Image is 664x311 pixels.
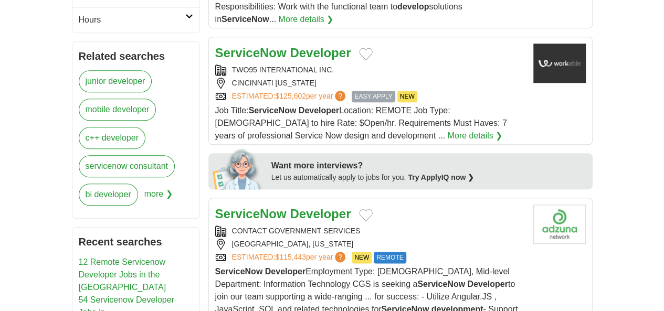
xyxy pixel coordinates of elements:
[215,207,287,221] strong: ServiceNow
[278,13,333,26] a: More details ❯
[271,172,586,183] div: Let us automatically apply to jobs for you.
[467,280,508,288] strong: Developer
[79,155,175,177] a: servicenow consultant
[215,46,351,60] a: ServiceNow Developer
[408,173,474,181] a: Try ApplyIQ now ❯
[215,46,287,60] strong: ServiceNow
[79,48,193,64] h2: Related searches
[72,7,199,33] a: Hours
[79,70,152,92] a: junior developer
[533,205,586,244] img: Company logo
[215,78,525,89] div: CINCINNATI [US_STATE]
[213,147,264,189] img: apply-iq-scientist.png
[144,184,173,212] span: more ❯
[79,99,156,121] a: mobile developer
[290,46,351,60] strong: Developer
[79,258,166,292] a: 12 Remote Servicenow Developer Jobs in the [GEOGRAPHIC_DATA]
[232,252,348,263] a: ESTIMATED:$115,443per year?
[79,127,145,149] a: c++ developer
[265,267,305,276] strong: Developer
[290,207,351,221] strong: Developer
[79,14,185,26] h2: Hours
[79,234,193,250] h2: Recent searches
[215,207,351,221] a: ServiceNow Developer
[215,239,525,250] div: [GEOGRAPHIC_DATA], [US_STATE]
[335,252,345,262] span: ?
[397,2,429,11] strong: develop
[275,253,305,261] span: $115,443
[359,209,373,221] button: Add to favorite jobs
[249,106,297,115] strong: ServiceNow
[352,91,395,102] span: EASY APPLY
[222,15,269,24] strong: ServiceNow
[335,91,345,101] span: ?
[215,65,525,76] div: TWO95 INTERNATIONAL INC.
[215,226,525,237] div: CONTACT GOVERNMENT SERVICES
[271,159,586,172] div: Want more interviews?
[447,130,502,142] a: More details ❯
[275,92,305,100] span: $125,602
[359,48,373,60] button: Add to favorite jobs
[397,91,417,102] span: NEW
[79,184,138,206] a: bi developer
[215,106,507,140] span: Job Title: Location: REMOTE Job Type: [DEMOGRAPHIC_DATA] to hire Rate: $Open/hr. Requirements Mus...
[232,91,348,102] a: ESTIMATED:$125,602per year?
[215,267,263,276] strong: ServiceNow
[374,252,406,263] span: REMOTE
[352,252,372,263] span: NEW
[299,106,339,115] strong: Developer
[417,280,465,288] strong: ServiceNow
[533,44,586,83] img: Company logo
